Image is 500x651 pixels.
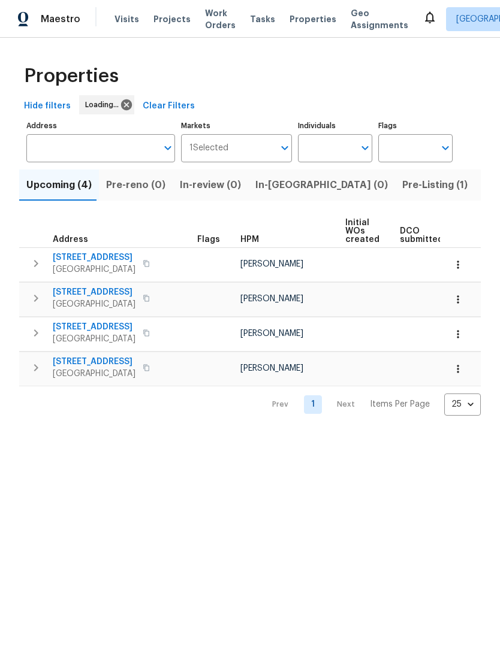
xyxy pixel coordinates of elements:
[378,122,453,129] label: Flags
[255,177,388,193] span: In-[GEOGRAPHIC_DATA] (0)
[261,393,481,416] nav: Pagination Navigation
[205,7,236,31] span: Work Orders
[437,140,454,156] button: Open
[143,99,195,114] span: Clear Filters
[240,295,303,303] span: [PERSON_NAME]
[189,143,228,153] span: 1 Selected
[290,13,336,25] span: Properties
[240,364,303,373] span: [PERSON_NAME]
[106,177,165,193] span: Pre-reno (0)
[402,177,468,193] span: Pre-Listing (1)
[153,13,191,25] span: Projects
[53,252,135,264] span: [STREET_ADDRESS]
[444,389,481,420] div: 25
[370,398,430,410] p: Items Per Page
[53,235,88,244] span: Address
[197,235,220,244] span: Flags
[53,286,135,298] span: [STREET_ADDRESS]
[53,333,135,345] span: [GEOGRAPHIC_DATA]
[304,395,322,414] a: Goto page 1
[85,99,124,111] span: Loading...
[79,95,134,114] div: Loading...
[53,321,135,333] span: [STREET_ADDRESS]
[115,13,139,25] span: Visits
[400,227,443,244] span: DCO submitted
[24,99,71,114] span: Hide filters
[19,95,76,117] button: Hide filters
[159,140,176,156] button: Open
[345,219,379,244] span: Initial WOs created
[351,7,408,31] span: Geo Assignments
[53,356,135,368] span: [STREET_ADDRESS]
[250,15,275,23] span: Tasks
[41,13,80,25] span: Maestro
[240,260,303,268] span: [PERSON_NAME]
[180,177,241,193] span: In-review (0)
[53,264,135,275] span: [GEOGRAPHIC_DATA]
[24,70,119,82] span: Properties
[26,177,92,193] span: Upcoming (4)
[240,235,259,244] span: HPM
[357,140,374,156] button: Open
[53,368,135,380] span: [GEOGRAPHIC_DATA]
[53,298,135,310] span: [GEOGRAPHIC_DATA]
[26,122,175,129] label: Address
[181,122,293,129] label: Markets
[138,95,200,117] button: Clear Filters
[276,140,293,156] button: Open
[240,329,303,338] span: [PERSON_NAME]
[298,122,372,129] label: Individuals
